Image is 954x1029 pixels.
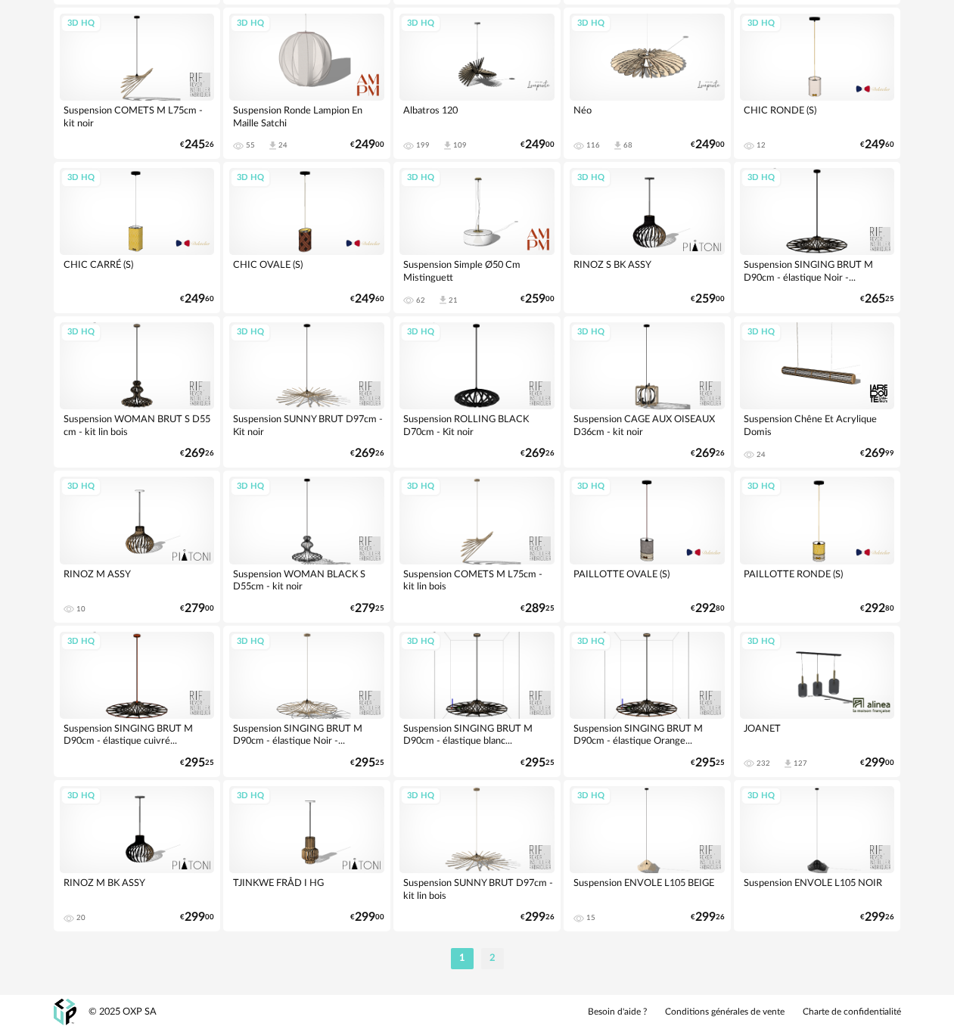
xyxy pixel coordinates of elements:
div: Suspension SUNNY BRUT D97cm - kit lin bois [399,873,555,903]
span: 245 [185,140,205,150]
div: 3D HQ [570,323,611,342]
div: Suspension WOMAN BRUT S D55 cm - kit lin bois [60,409,215,440]
div: Suspension ENVOLE L105 NOIR [740,873,895,903]
a: 3D HQ Suspension CAGE AUX OISEAUX D36cm - kit noir €26926 [564,316,731,468]
span: Download icon [442,140,453,151]
div: 109 [453,141,467,150]
div: 127 [794,759,807,768]
div: 116 [586,141,600,150]
span: 279 [355,604,375,614]
div: TJINKWE FRÅD I HG [229,873,384,903]
div: 24 [278,141,287,150]
div: € 00 [350,912,384,922]
span: 295 [525,758,545,768]
span: 289 [525,604,545,614]
div: 55 [246,141,255,150]
div: € 60 [180,294,214,304]
div: CHIC RONDE (S) [740,101,895,131]
div: 3D HQ [230,169,271,188]
a: 3D HQ CHIC OVALE (S) €24960 [223,162,390,313]
a: 3D HQ Suspension SINGING BRUT M D90cm - élastique Orange... €29525 [564,626,731,777]
div: € 00 [350,140,384,150]
div: € 80 [691,604,725,614]
div: Suspension Ronde Lampion En Maille Satchi [229,101,384,131]
div: 3D HQ [230,14,271,33]
div: Suspension SINGING BRUT M D90cm - élastique blanc... [399,719,555,749]
span: 249 [355,140,375,150]
div: 3D HQ [61,169,101,188]
a: 3D HQ Albatros 120 199 Download icon 109 €24900 [393,8,561,159]
a: 3D HQ Suspension WOMAN BLACK S D55cm - kit noir €27925 [223,471,390,622]
span: Download icon [437,294,449,306]
a: 3D HQ Suspension SINGING BRUT M D90cm - élastique blanc... €29525 [393,626,561,777]
div: Néo [570,101,725,131]
div: € 26 [521,912,555,922]
div: € 25 [350,604,384,614]
div: Suspension SINGING BRUT M D90cm - élastique Noir -... [229,719,384,749]
div: € 25 [350,758,384,768]
span: 259 [695,294,716,304]
a: 3D HQ Suspension COMETS M L75cm - kit noir €24526 [54,8,221,159]
a: 3D HQ TJINKWE FRÅD I HG €29900 [223,780,390,931]
div: € 60 [860,140,894,150]
span: 265 [865,294,885,304]
div: € 26 [180,140,214,150]
a: 3D HQ Suspension SUNNY BRUT D97cm - kit lin bois €29926 [393,780,561,931]
div: CHIC CARRÉ (S) [60,255,215,285]
span: 299 [865,912,885,922]
span: 269 [695,449,716,459]
span: 292 [865,604,885,614]
div: Suspension Simple Ø50 Cm Mistinguett [399,255,555,285]
div: € 00 [691,294,725,304]
a: Charte de confidentialité [803,1006,901,1018]
div: € 26 [860,912,894,922]
div: Suspension ROLLING BLACK D70cm - Kit noir [399,409,555,440]
div: Suspension COMETS M L75cm - kit noir [60,101,215,131]
div: RINOZ S BK ASSY [570,255,725,285]
a: 3D HQ CHIC RONDE (S) 12 €24960 [734,8,901,159]
div: RINOZ M ASSY [60,564,215,595]
div: Suspension SINGING BRUT M D90cm - élastique Orange... [570,719,725,749]
span: 299 [865,758,885,768]
div: € 00 [180,604,214,614]
div: 3D HQ [400,477,441,496]
div: 3D HQ [570,14,611,33]
div: © 2025 OXP SA [89,1006,157,1018]
span: 299 [185,912,205,922]
span: 299 [525,912,545,922]
div: 68 [623,141,632,150]
a: 3D HQ Suspension SINGING BRUT M D90cm - élastique Noir -... €26525 [734,162,901,313]
div: 15 [586,913,595,922]
a: 3D HQ RINOZ M ASSY 10 €27900 [54,471,221,622]
div: 3D HQ [61,477,101,496]
div: 3D HQ [230,787,271,806]
div: 3D HQ [230,323,271,342]
span: 299 [695,912,716,922]
li: 2 [481,948,504,969]
a: 3D HQ Suspension Simple Ø50 Cm Mistinguett 62 Download icon 21 €25900 [393,162,561,313]
div: Suspension CAGE AUX OISEAUX D36cm - kit noir [570,409,725,440]
span: 249 [865,140,885,150]
span: 259 [525,294,545,304]
div: PAILLOTTE RONDE (S) [740,564,895,595]
div: 3D HQ [741,787,782,806]
div: 3D HQ [400,323,441,342]
div: € 26 [180,449,214,459]
a: 3D HQ Suspension WOMAN BRUT S D55 cm - kit lin bois €26926 [54,316,221,468]
span: 295 [185,758,205,768]
img: OXP [54,999,76,1025]
span: Download icon [267,140,278,151]
div: 12 [757,141,766,150]
div: 3D HQ [61,633,101,651]
div: € 00 [180,912,214,922]
div: € 80 [860,604,894,614]
div: € 99 [860,449,894,459]
div: € 26 [691,449,725,459]
div: 3D HQ [61,323,101,342]
div: PAILLOTTE OVALE (S) [570,564,725,595]
div: € 25 [180,758,214,768]
span: 249 [185,294,205,304]
div: 62 [416,296,425,305]
div: € 25 [691,758,725,768]
div: 3D HQ [400,633,441,651]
